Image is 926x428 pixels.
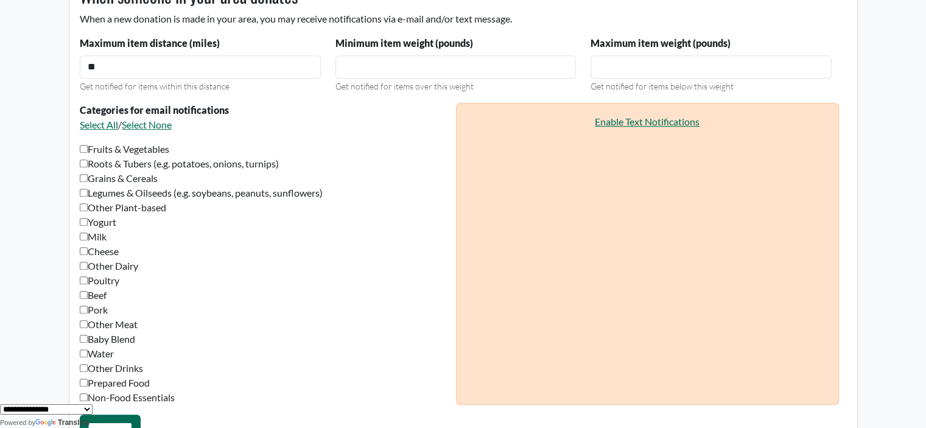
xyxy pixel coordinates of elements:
label: Pork [80,303,108,317]
strong: Categories for email notifications [80,104,229,116]
input: Cheese [80,247,88,255]
input: Beef [80,291,88,299]
label: Yogurt [80,215,116,230]
label: Other Dairy [80,259,138,273]
input: Other Meat [80,320,88,328]
a: Translate [35,418,90,427]
p: / [80,118,448,132]
input: Fruits & Vegetables [80,145,88,153]
label: Milk [80,230,107,244]
label: Roots & Tubers (e.g. potatoes, onions, turnips) [80,156,279,171]
img: Google Translate [35,419,58,427]
small: Get notified for items within this distance [80,81,230,91]
input: Other Drinks [80,364,88,372]
input: Milk [80,233,88,240]
label: Non-Food Essentials [80,390,175,405]
small: Get notified for items over this weight [335,81,474,91]
input: Grains & Cereals [80,174,88,182]
label: Prepared Food [80,376,150,390]
input: Other Dairy [80,262,88,270]
label: Minimum item weight (pounds) [335,36,473,51]
label: Fruits & Vegetables [80,142,169,156]
label: Maximum item distance (miles) [80,36,220,51]
a: Enable Text Notifications [595,116,700,127]
label: Beef [80,288,107,303]
input: Pork [80,306,88,314]
label: Poultry [80,273,119,288]
label: Other Meat [80,317,138,332]
label: Grains & Cereals [80,171,158,186]
input: Prepared Food [80,379,88,387]
input: Legumes & Oilseeds (e.g. soybeans, peanuts, sunflowers) [80,189,88,197]
label: Maximum item weight (pounds) [591,36,731,51]
small: Get notified for items below this weight [591,81,734,91]
input: Other Plant-based [80,203,88,211]
label: Other Plant-based [80,200,166,215]
p: When a new donation is made in your area, you may receive notifications via e-mail and/or text me... [72,12,839,26]
input: Baby Blend [80,335,88,343]
input: Yogurt [80,218,88,226]
input: Non-Food Essentials [80,393,88,401]
a: Select None [122,119,172,130]
input: Roots & Tubers (e.g. potatoes, onions, turnips) [80,160,88,167]
label: Other Drinks [80,361,143,376]
label: Baby Blend [80,332,135,346]
input: Water [80,349,88,357]
label: Water [80,346,114,361]
label: Cheese [80,244,119,259]
a: Select All [80,119,118,130]
input: Poultry [80,276,88,284]
label: Legumes & Oilseeds (e.g. soybeans, peanuts, sunflowers) [80,186,323,200]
